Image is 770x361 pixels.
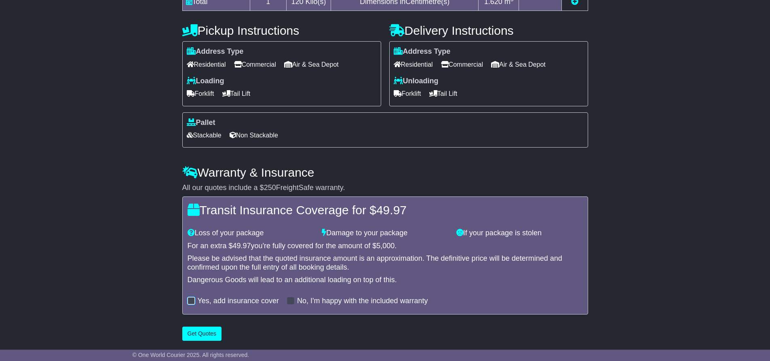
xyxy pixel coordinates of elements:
span: Air & Sea Depot [284,58,339,71]
label: Unloading [394,77,439,86]
span: Tail Lift [222,87,251,100]
span: Residential [394,58,433,71]
div: For an extra $ you're fully covered for the amount of $ . [188,242,583,251]
h4: Warranty & Insurance [182,166,588,179]
span: 250 [264,184,276,192]
label: Loading [187,77,224,86]
h4: Delivery Instructions [389,24,588,37]
span: Stackable [187,129,222,141]
span: Tail Lift [429,87,458,100]
span: Commercial [441,58,483,71]
span: 5,000 [376,242,394,250]
div: Please be advised that the quoted insurance amount is an approximation. The definitive price will... [188,254,583,272]
label: No, I'm happy with the included warranty [297,297,428,306]
label: Address Type [394,47,451,56]
div: If your package is stolen [452,229,587,238]
div: Dangerous Goods will lead to an additional loading on top of this. [188,276,583,285]
h4: Pickup Instructions [182,24,381,37]
label: Address Type [187,47,244,56]
span: Residential [187,58,226,71]
span: Non Stackable [230,129,278,141]
span: Forklift [394,87,421,100]
span: Commercial [234,58,276,71]
span: 49.97 [376,203,407,217]
span: Forklift [187,87,214,100]
span: © One World Courier 2025. All rights reserved. [133,352,249,358]
h4: Transit Insurance Coverage for $ [188,203,583,217]
span: Air & Sea Depot [491,58,546,71]
button: Get Quotes [182,327,222,341]
div: All our quotes include a $ FreightSafe warranty. [182,184,588,192]
span: 49.97 [233,242,251,250]
label: Pallet [187,118,215,127]
div: Loss of your package [184,229,318,238]
label: Yes, add insurance cover [198,297,279,306]
div: Damage to your package [318,229,452,238]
